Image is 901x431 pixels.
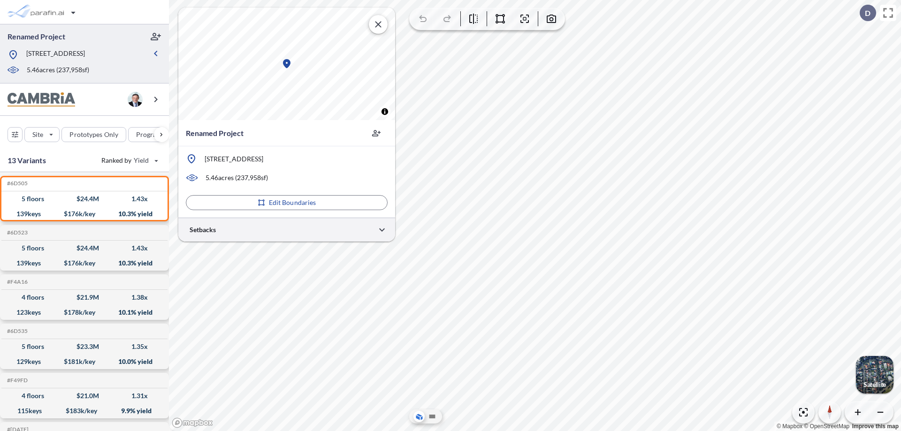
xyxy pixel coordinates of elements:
[32,130,43,139] p: Site
[61,127,126,142] button: Prototypes Only
[413,411,425,422] button: Aerial View
[178,8,395,120] canvas: Map
[136,130,162,139] p: Program
[8,155,46,166] p: 13 Variants
[128,127,179,142] button: Program
[94,153,164,168] button: Ranked by Yield
[186,128,244,139] p: Renamed Project
[205,154,263,164] p: [STREET_ADDRESS]
[777,423,802,430] a: Mapbox
[852,423,899,430] a: Improve this map
[379,106,390,117] button: Toggle attribution
[26,49,85,60] p: [STREET_ADDRESS]
[865,9,870,17] p: D
[128,92,143,107] img: user logo
[804,423,849,430] a: OpenStreetMap
[5,377,28,384] h5: Click to copy the code
[5,229,28,236] h5: Click to copy the code
[186,195,388,210] button: Edit Boundaries
[8,92,75,107] img: BrandImage
[27,65,89,76] p: 5.46 acres ( 237,958 sf)
[134,156,149,165] span: Yield
[206,173,268,182] p: 5.46 acres ( 237,958 sf)
[5,180,28,187] h5: Click to copy the code
[5,328,28,334] h5: Click to copy the code
[863,381,886,388] p: Satellite
[856,356,893,393] button: Switcher ImageSatellite
[269,198,316,207] p: Edit Boundaries
[382,106,388,117] span: Toggle attribution
[427,411,438,422] button: Site Plan
[69,130,118,139] p: Prototypes Only
[172,417,213,428] a: Mapbox homepage
[856,356,893,393] img: Switcher Image
[281,58,292,69] div: Map marker
[5,279,28,285] h5: Click to copy the code
[8,31,65,42] p: Renamed Project
[24,127,60,142] button: Site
